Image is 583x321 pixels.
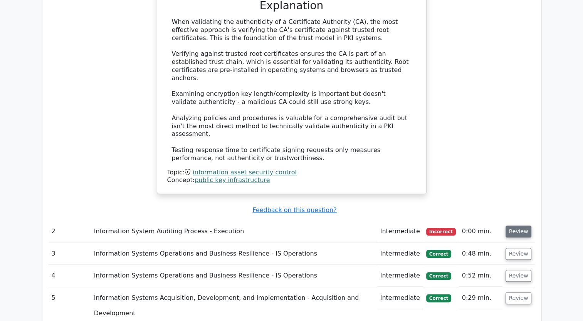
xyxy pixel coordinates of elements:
div: Topic: [167,169,416,177]
span: Correct [426,272,451,280]
td: 0:29 min. [459,287,502,309]
span: Incorrect [426,228,456,236]
td: 2 [49,221,91,242]
button: Review [506,226,532,237]
td: Information Systems Operations and Business Resilience - IS Operations [91,243,377,265]
td: Intermediate [377,265,423,287]
a: public key infrastructure [195,176,270,184]
div: When validating the authenticity of a Certificate Authority (CA), the most effective approach is ... [172,18,412,162]
div: Concept: [167,176,416,184]
a: information asset security control [193,169,297,176]
td: Intermediate [377,243,423,265]
span: Correct [426,250,451,257]
td: 0:52 min. [459,265,502,287]
td: 4 [49,265,91,287]
td: 0:48 min. [459,243,502,265]
td: Information System Auditing Process - Execution [91,221,377,242]
td: 3 [49,243,91,265]
td: Intermediate [377,221,423,242]
td: Intermediate [377,287,423,309]
td: Information Systems Operations and Business Resilience - IS Operations [91,265,377,287]
span: Correct [426,294,451,302]
button: Review [506,248,532,260]
td: 0:00 min. [459,221,502,242]
button: Review [506,292,532,304]
a: Feedback on this question? [252,206,336,214]
button: Review [506,270,532,282]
